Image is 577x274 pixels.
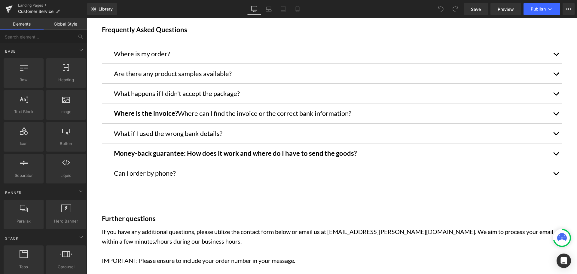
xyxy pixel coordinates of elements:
[247,3,261,15] a: Desktop
[27,50,463,61] p: Are there any product samples available?
[27,90,463,100] p: Where can I find the invoice or the correct bank information?
[435,3,447,15] button: Undo
[99,6,113,12] span: Library
[290,3,305,15] a: Mobile
[48,264,84,270] span: Carousel
[48,109,84,115] span: Image
[5,172,42,179] span: Separator
[27,131,270,139] b: Money-back guarantee: How does it work and where do I have to send the goods?
[27,70,463,81] p: What happens if I didn't accept the package?
[18,3,87,8] a: Landing Pages
[27,150,463,160] p: Can i order by phone?
[471,6,481,12] span: Save
[44,18,87,30] a: Global Style
[276,3,290,15] a: Tablet
[5,218,42,224] span: Parallax
[557,254,571,268] div: Open Intercom Messenger
[524,3,560,15] button: Publish
[48,77,84,83] span: Heading
[87,3,117,15] a: New Library
[531,7,546,11] span: Publish
[27,110,463,121] p: What if I used the wrong bank details?
[48,218,84,224] span: Hero Banner
[27,30,463,41] p: Where is my order?
[490,3,521,15] a: Preview
[563,3,575,15] button: More
[5,140,42,147] span: Icon
[5,190,22,195] span: Banner
[27,91,91,99] strong: Where is the invoice?
[48,172,84,179] span: Liquid
[5,109,42,115] span: Text Block
[5,264,42,270] span: Tabs
[5,236,19,241] span: Stack
[261,3,276,15] a: Laptop
[5,48,16,54] span: Base
[449,3,461,15] button: Redo
[48,140,84,147] span: Button
[5,77,42,83] span: Row
[498,6,514,12] span: Preview
[18,9,53,14] span: Customer Service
